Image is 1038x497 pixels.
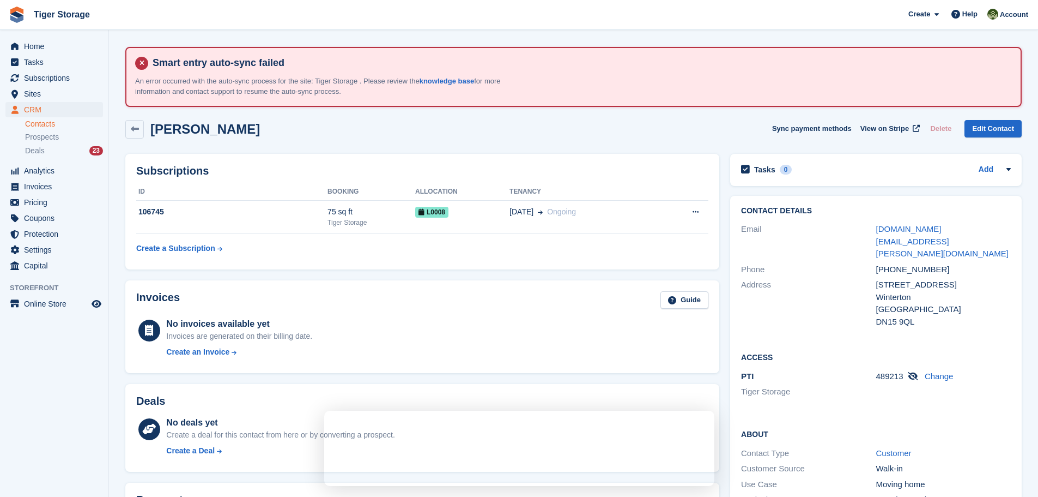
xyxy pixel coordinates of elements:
div: 75 sq ft [327,206,415,218]
a: Change [925,372,954,381]
a: Add [979,164,993,176]
span: Pricing [24,195,89,210]
a: menu [5,179,103,194]
th: Tenancy [509,183,658,201]
a: menu [5,242,103,258]
h2: Tasks [754,165,775,175]
span: CRM [24,102,89,117]
h2: Contact Details [741,207,1011,215]
th: Allocation [415,183,509,201]
div: 0 [780,165,792,175]
th: Booking [327,183,415,201]
span: Tasks [24,55,89,70]
li: Tiger Storage [741,386,876,398]
div: 106745 [136,206,327,218]
div: [STREET_ADDRESS] [876,279,1011,291]
a: Guide [660,291,708,309]
a: menu [5,226,103,242]
h4: Smart entry auto-sync failed [148,57,1012,69]
a: menu [5,296,103,312]
div: Use Case [741,478,876,491]
a: Prospects [25,131,103,143]
div: Email [741,223,876,260]
a: menu [5,86,103,101]
a: Preview store [90,297,103,310]
div: Invoices are generated on their billing date. [166,331,312,342]
a: menu [5,163,103,178]
h2: Deals [136,395,165,408]
span: Help [962,9,978,20]
span: Invoices [24,179,89,194]
span: [DATE] [509,206,533,218]
p: An error occurred with the auto-sync process for the site: Tiger Storage . Please review the for ... [135,76,517,97]
h2: About [741,428,1011,439]
span: Prospects [25,132,59,142]
img: stora-icon-8386f47178a22dfd0bd8f6a31ec36ba5ce8667c1dd55bd0f319d3a0aa187defe.svg [9,7,25,23]
a: Edit Contact [964,120,1022,138]
a: menu [5,195,103,210]
span: Capital [24,258,89,273]
a: Contacts [25,119,103,129]
div: Phone [741,264,876,276]
span: 489213 [876,372,903,381]
th: ID [136,183,327,201]
div: Winterton [876,291,1011,304]
div: [GEOGRAPHIC_DATA] [876,303,1011,316]
a: menu [5,55,103,70]
div: Moving home [876,478,1011,491]
span: Coupons [24,211,89,226]
span: Sites [24,86,89,101]
a: [DOMAIN_NAME][EMAIL_ADDRESS][PERSON_NAME][DOMAIN_NAME] [876,224,1009,258]
div: 23 [89,146,103,155]
span: Create [908,9,930,20]
a: Create an Invoice [166,346,312,358]
div: Customer Source [741,463,876,475]
div: Tiger Storage [327,218,415,227]
span: Subscriptions [24,70,89,86]
button: Delete [926,120,956,138]
a: Deals 23 [25,145,103,157]
a: Customer [876,448,912,458]
div: Walk-in [876,463,1011,475]
span: Home [24,39,89,54]
span: Account [1000,9,1028,20]
a: menu [5,102,103,117]
a: menu [5,39,103,54]
h2: Subscriptions [136,165,708,177]
a: Create a Subscription [136,238,222,259]
div: Create a deal for this contact from here or by converting a prospect. [166,429,394,441]
span: Settings [24,242,89,258]
span: Analytics [24,163,89,178]
h2: [PERSON_NAME] [150,122,260,136]
h2: Access [741,351,1011,362]
iframe: Survey by David from Stora [324,411,714,486]
span: Ongoing [547,207,576,216]
span: L0008 [415,207,448,218]
img: Matthew Ellwood [987,9,998,20]
a: View on Stripe [856,120,922,138]
div: No deals yet [166,416,394,429]
div: Create a Deal [166,445,215,457]
a: menu [5,258,103,273]
span: Deals [25,146,45,156]
div: Address [741,279,876,328]
span: Protection [24,226,89,242]
a: menu [5,211,103,226]
div: DN15 9QL [876,316,1011,328]
div: Create a Subscription [136,243,215,254]
div: No invoices available yet [166,318,312,331]
a: knowledge base [420,77,474,85]
h2: Invoices [136,291,180,309]
span: PTI [741,372,754,381]
button: Sync payment methods [772,120,852,138]
span: Storefront [10,283,108,294]
span: View on Stripe [860,123,909,134]
div: Create an Invoice [166,346,229,358]
div: [PHONE_NUMBER] [876,264,1011,276]
span: Online Store [24,296,89,312]
a: menu [5,70,103,86]
a: Create a Deal [166,445,394,457]
a: Tiger Storage [29,5,94,23]
div: Contact Type [741,447,876,460]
